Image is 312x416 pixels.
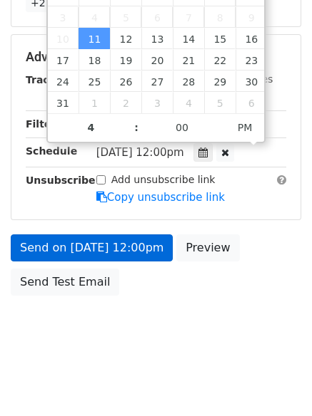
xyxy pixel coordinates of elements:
span: September 4, 2025 [173,92,204,113]
input: Hour [48,113,135,142]
span: August 7, 2025 [173,6,204,28]
label: Add unsubscribe link [111,172,216,187]
a: Send Test Email [11,269,119,296]
span: September 1, 2025 [79,92,110,113]
span: Click to toggle [226,113,265,142]
span: August 30, 2025 [236,71,267,92]
span: August 28, 2025 [173,71,204,92]
span: August 4, 2025 [79,6,110,28]
strong: Unsubscribe [26,175,96,186]
input: Minute [139,113,226,142]
span: August 10, 2025 [48,28,79,49]
span: September 2, 2025 [110,92,141,113]
span: August 11, 2025 [79,28,110,49]
a: Send on [DATE] 12:00pm [11,234,173,261]
span: August 21, 2025 [173,49,204,71]
span: August 31, 2025 [48,92,79,113]
span: September 5, 2025 [204,92,236,113]
a: Preview [176,234,239,261]
span: August 22, 2025 [204,49,236,71]
strong: Schedule [26,145,77,157]
span: August 16, 2025 [236,28,267,49]
span: August 26, 2025 [110,71,141,92]
span: [DATE] 12:00pm [96,146,184,159]
span: August 9, 2025 [236,6,267,28]
span: August 14, 2025 [173,28,204,49]
span: August 15, 2025 [204,28,236,49]
span: September 3, 2025 [141,92,173,113]
span: August 8, 2025 [204,6,236,28]
span: August 19, 2025 [110,49,141,71]
span: August 12, 2025 [110,28,141,49]
span: August 20, 2025 [141,49,173,71]
span: August 18, 2025 [79,49,110,71]
iframe: Chat Widget [241,348,312,416]
strong: Tracking [26,74,74,85]
span: August 17, 2025 [48,49,79,71]
span: August 24, 2025 [48,71,79,92]
span: August 3, 2025 [48,6,79,28]
strong: Filters [26,118,62,130]
span: August 6, 2025 [141,6,173,28]
span: September 6, 2025 [236,92,267,113]
span: August 25, 2025 [79,71,110,92]
span: August 13, 2025 [141,28,173,49]
span: : [134,113,139,142]
a: Copy unsubscribe link [96,191,225,204]
span: August 5, 2025 [110,6,141,28]
span: August 27, 2025 [141,71,173,92]
h5: Advanced [26,49,286,65]
span: August 23, 2025 [236,49,267,71]
span: August 29, 2025 [204,71,236,92]
div: Send a test email to yourself [4,299,139,320]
